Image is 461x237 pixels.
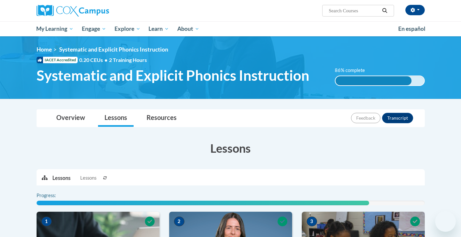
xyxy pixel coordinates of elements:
[37,5,159,17] a: Cox Campus
[394,22,430,36] a: En español
[173,21,203,36] a: About
[80,174,96,182] span: Lessons
[307,217,317,226] span: 3
[177,25,199,33] span: About
[37,192,74,199] label: Progress:
[382,113,413,123] button: Transcript
[37,46,52,53] a: Home
[41,217,52,226] span: 1
[398,25,425,32] span: En español
[328,7,380,15] input: Search Courses
[37,57,78,63] span: IACET Accredited
[50,110,92,127] a: Overview
[82,25,106,33] span: Engage
[144,21,173,36] a: Learn
[32,21,78,36] a: My Learning
[37,67,309,84] span: Systematic and Explicit Phonics Instruction
[52,174,71,182] p: Lessons
[36,25,73,33] span: My Learning
[109,57,147,63] span: 2 Training Hours
[335,76,412,85] div: 86% complete
[104,57,107,63] span: •
[37,140,425,156] h3: Lessons
[380,7,390,15] button: Search
[98,110,134,127] a: Lessons
[78,21,110,36] a: Engage
[115,25,140,33] span: Explore
[110,21,145,36] a: Explore
[405,5,425,15] button: Account Settings
[27,21,434,36] div: Main menu
[335,67,372,74] label: 86% complete
[174,217,184,226] span: 2
[59,46,168,53] span: Systematic and Explicit Phonics Instruction
[37,5,109,17] img: Cox Campus
[140,110,183,127] a: Resources
[351,113,380,123] button: Feedback
[148,25,169,33] span: Learn
[435,211,456,232] iframe: Button to launch messaging window
[79,56,109,64] span: 0.20 CEUs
